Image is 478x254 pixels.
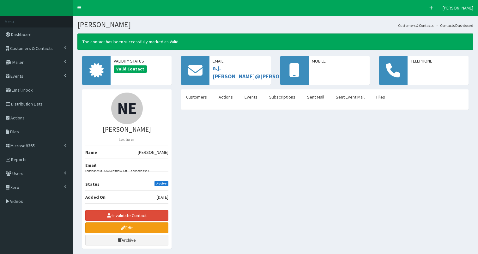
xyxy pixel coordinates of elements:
[85,168,168,181] span: [PERSON_NAME][EMAIL_ADDRESS][PERSON_NAME][DOMAIN_NAME]
[11,101,43,107] span: Distribution Lists
[443,5,473,11] span: [PERSON_NAME]
[411,58,465,64] span: Telephone
[11,32,32,37] span: Dashboard
[312,58,366,64] span: Mobile
[434,23,473,28] li: Contacts Dashboard
[302,90,329,104] a: Sent Mail
[117,98,137,118] span: NE
[157,194,168,200] span: [DATE]
[10,143,35,148] span: Microsoft365
[114,58,168,64] span: Validity Status
[239,90,263,104] a: Events
[264,90,300,104] a: Subscriptions
[12,59,24,65] span: Mailer
[10,45,53,51] span: Customers & Contacts
[213,64,307,80] a: n.j.[PERSON_NAME]@[PERSON_NAME]...
[331,90,370,104] a: Sent Event Mail
[12,171,23,176] span: Users
[214,90,238,104] a: Actions
[10,198,23,204] span: Videos
[85,210,168,221] button: Invalidate Contact
[85,181,100,187] b: Status
[371,90,390,104] a: Files
[77,33,473,50] div: The contact has been successfully marked as Valid.
[85,194,106,200] b: Added On
[11,157,27,162] span: Reports
[85,235,168,245] a: Archive
[10,115,25,121] span: Actions
[85,222,168,233] a: Edit
[138,149,168,155] span: [PERSON_NAME]
[398,23,433,28] a: Customers & Contacts
[181,90,212,104] a: Customers
[10,129,19,135] span: Files
[10,73,23,79] span: Events
[154,181,169,186] span: Active
[213,58,267,64] span: Email
[85,149,97,155] b: Name
[77,21,473,29] h1: [PERSON_NAME]
[10,184,19,190] span: Xero
[85,162,96,168] b: Email
[85,136,168,142] p: Lecturer
[85,126,168,133] h3: [PERSON_NAME]
[114,65,147,73] span: Valid Contact
[12,87,33,93] span: Email Inbox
